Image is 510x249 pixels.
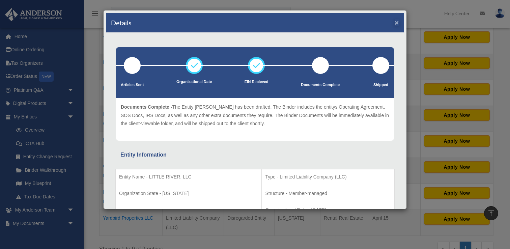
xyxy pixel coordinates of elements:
p: EIN Recieved [245,79,268,85]
p: Articles Sent [121,82,144,88]
p: Organization State - [US_STATE] [119,189,258,198]
p: Organizational Date [176,79,212,85]
p: Documents Complete [301,82,340,88]
p: Organizational Date - [DATE] [265,206,391,214]
p: Structure - Member-managed [265,189,391,198]
p: The Entity [PERSON_NAME] has been drafted. The Binder includes the entitys Operating Agreement, S... [121,103,389,128]
p: Shipped [372,82,389,88]
h4: Details [111,18,132,27]
p: Type - Limited Liability Company (LLC) [265,173,391,181]
div: Entity Information [120,150,390,160]
button: × [395,19,399,26]
span: Documents Complete - [121,104,172,110]
p: Entity Name - LITTLE RIVER, LLC [119,173,258,181]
